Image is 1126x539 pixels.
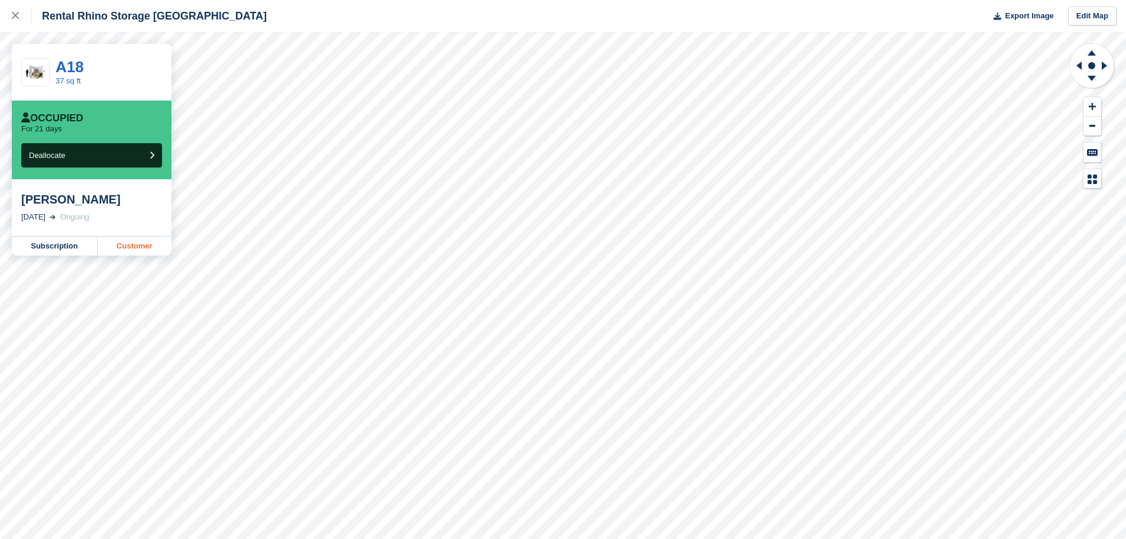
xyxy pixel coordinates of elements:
button: Zoom Out [1083,117,1101,136]
button: Deallocate [21,143,162,167]
button: Export Image [987,7,1054,26]
a: Subscription [12,237,98,256]
img: arrow-right-light-icn-cde0832a797a2874e46488d9cf13f60e5c3a73dbe684e267c42b8395dfbc2abf.svg [50,215,56,220]
button: Keyboard Shortcuts [1083,143,1101,162]
a: 37 sq ft [56,76,81,85]
img: 50.jpg [22,62,49,83]
a: A18 [56,58,84,76]
a: Edit Map [1068,7,1117,26]
span: Export Image [1005,10,1053,22]
div: Rental Rhino Storage [GEOGRAPHIC_DATA] [31,9,267,23]
div: Ongoing [60,211,89,223]
div: [DATE] [21,211,46,223]
span: Deallocate [29,151,65,160]
p: For 21 days [21,124,62,134]
div: [PERSON_NAME] [21,192,162,206]
a: Customer [98,237,171,256]
button: Map Legend [1083,169,1101,189]
div: Occupied [21,112,83,124]
button: Zoom In [1083,97,1101,117]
